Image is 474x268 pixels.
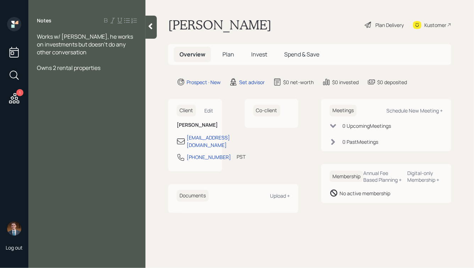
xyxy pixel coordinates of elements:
[284,50,319,58] span: Spend & Save
[253,105,280,116] h6: Co-client
[177,122,214,128] h6: [PERSON_NAME]
[386,107,443,114] div: Schedule New Meeting +
[180,50,205,58] span: Overview
[37,17,51,24] label: Notes
[222,50,234,58] span: Plan
[6,244,23,251] div: Log out
[283,78,314,86] div: $0 net-worth
[342,138,378,146] div: 0 Past Meeting s
[16,89,23,96] div: 1
[375,21,404,29] div: Plan Delivery
[37,64,100,72] span: Owns 2 rental properties
[270,192,290,199] div: Upload +
[408,170,443,183] div: Digital-only Membership +
[377,78,407,86] div: $0 deposited
[239,78,265,86] div: Set advisor
[205,107,214,114] div: Edit
[187,134,230,149] div: [EMAIL_ADDRESS][DOMAIN_NAME]
[342,122,391,130] div: 0 Upcoming Meeting s
[37,33,134,56] span: Works w/ [PERSON_NAME], he works on investments but doesn't do any other conversation
[251,50,267,58] span: Invest
[187,153,231,161] div: [PHONE_NUMBER]
[340,190,390,197] div: No active membership
[332,78,359,86] div: $0 invested
[177,105,196,116] h6: Client
[187,78,221,86] div: Prospect · New
[363,170,402,183] div: Annual Fee Based Planning +
[168,17,271,33] h1: [PERSON_NAME]
[330,105,357,116] h6: Meetings
[177,190,209,202] h6: Documents
[7,221,21,236] img: hunter_neumayer.jpg
[330,171,363,182] h6: Membership
[424,21,446,29] div: Kustomer
[237,153,246,160] div: PST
